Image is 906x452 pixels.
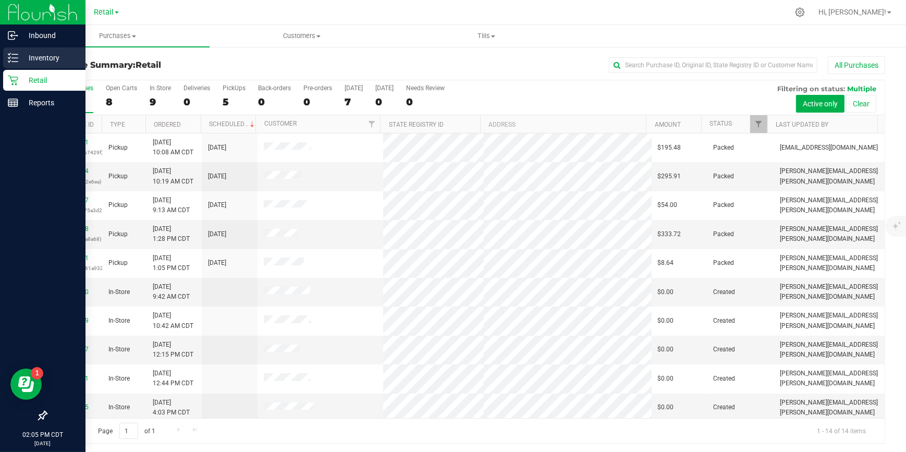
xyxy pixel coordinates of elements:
span: Hi, [PERSON_NAME]! [818,8,886,16]
a: Customer [264,120,297,127]
span: Created [713,345,735,355]
div: Pre-orders [303,84,332,92]
div: PickUps [223,84,246,92]
span: Packed [713,258,734,268]
span: Pickup [108,143,128,153]
span: [PERSON_NAME][EMAIL_ADDRESS][PERSON_NAME][DOMAIN_NAME] [780,311,878,331]
span: [DATE] [208,172,226,181]
span: Created [713,316,735,326]
p: (1aff41552dba8a68) [53,234,96,244]
div: 0 [258,96,291,108]
p: (a478fc68bcb2e6ea) [53,177,96,187]
div: 0 [406,96,445,108]
span: $295.91 [658,172,681,181]
span: Pickup [108,200,128,210]
span: Retail [94,8,114,17]
span: [PERSON_NAME][EMAIL_ADDRESS][PERSON_NAME][DOMAIN_NAME] [780,340,878,360]
div: 5 [223,96,246,108]
span: Tills [395,31,578,41]
th: Address [480,115,646,133]
span: Pickup [108,172,128,181]
a: Filter [750,115,767,133]
a: Purchases [25,25,210,47]
inline-svg: Retail [8,75,18,85]
span: $195.48 [658,143,681,153]
span: $54.00 [658,200,678,210]
span: [EMAIL_ADDRESS][DOMAIN_NAME] [780,143,878,153]
span: [DATE] 9:42 AM CDT [153,282,190,302]
span: Created [713,402,735,412]
p: Inventory [18,52,81,64]
span: In-Store [108,374,130,384]
span: [DATE] 9:13 AM CDT [153,196,190,215]
span: Multiple [847,84,876,93]
span: [PERSON_NAME][EMAIL_ADDRESS][PERSON_NAME][DOMAIN_NAME] [780,224,878,244]
p: Retail [18,74,81,87]
span: [PERSON_NAME][EMAIL_ADDRESS][PERSON_NAME][DOMAIN_NAME] [780,253,878,273]
button: Active only [796,95,844,113]
span: In-Store [108,287,130,297]
span: [PERSON_NAME][EMAIL_ADDRESS][PERSON_NAME][DOMAIN_NAME] [780,282,878,302]
span: [DATE] 12:44 PM CDT [153,369,193,388]
span: Purchases [25,31,210,41]
a: Filter [363,115,380,133]
a: Amount [655,121,681,128]
a: State Registry ID [389,121,444,128]
inline-svg: Inventory [8,53,18,63]
span: $0.00 [658,316,674,326]
span: [PERSON_NAME][EMAIL_ADDRESS][PERSON_NAME][DOMAIN_NAME] [780,166,878,186]
iframe: Resource center [10,369,42,400]
span: $0.00 [658,345,674,355]
a: Ordered [154,121,181,128]
div: Deliveries [183,84,210,92]
span: [DATE] 10:19 AM CDT [153,166,193,186]
span: Page of 1 [89,423,164,439]
div: Needs Review [406,84,445,92]
span: 1 - 14 of 14 items [809,423,874,438]
span: $8.64 [658,258,674,268]
iframe: Resource center unread badge [31,367,43,380]
span: $0.00 [658,402,674,412]
div: Open Carts [106,84,137,92]
a: Customers [210,25,394,47]
div: 0 [375,96,394,108]
span: [DATE] [208,258,226,268]
span: $0.00 [658,287,674,297]
span: Pickup [108,258,128,268]
inline-svg: Inbound [8,30,18,41]
span: Created [713,374,735,384]
div: 0 [303,96,332,108]
span: In-Store [108,402,130,412]
div: [DATE] [345,84,363,92]
p: 02:05 PM CDT [5,430,81,439]
span: Filtering on status: [777,84,845,93]
button: Clear [846,95,876,113]
p: (aadd753e87b7429f) [53,148,96,157]
button: All Purchases [828,56,885,74]
a: Last Updated By [776,121,828,128]
a: Tills [394,25,579,47]
div: 8 [106,96,137,108]
div: Back-orders [258,84,291,92]
span: Retail [136,60,161,70]
span: [DATE] [208,229,226,239]
span: [PERSON_NAME][EMAIL_ADDRESS][PERSON_NAME][DOMAIN_NAME] [780,369,878,388]
input: Search Purchase ID, Original ID, State Registry ID or Customer Name... [609,57,817,73]
span: [DATE] [208,143,226,153]
span: $0.00 [658,374,674,384]
div: [DATE] [375,84,394,92]
div: 0 [183,96,210,108]
p: (587735434f75a3d2) [53,205,96,215]
p: [DATE] [5,439,81,447]
span: [DATE] [208,200,226,210]
span: [DATE] 1:28 PM CDT [153,224,190,244]
span: [DATE] 12:15 PM CDT [153,340,193,360]
inline-svg: Reports [8,97,18,108]
span: [PERSON_NAME][EMAIL_ADDRESS][PERSON_NAME][DOMAIN_NAME] [780,196,878,215]
span: [DATE] 10:08 AM CDT [153,138,193,157]
span: Packed [713,143,734,153]
div: Manage settings [793,7,806,17]
span: Packed [713,229,734,239]
span: Customers [210,31,394,41]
